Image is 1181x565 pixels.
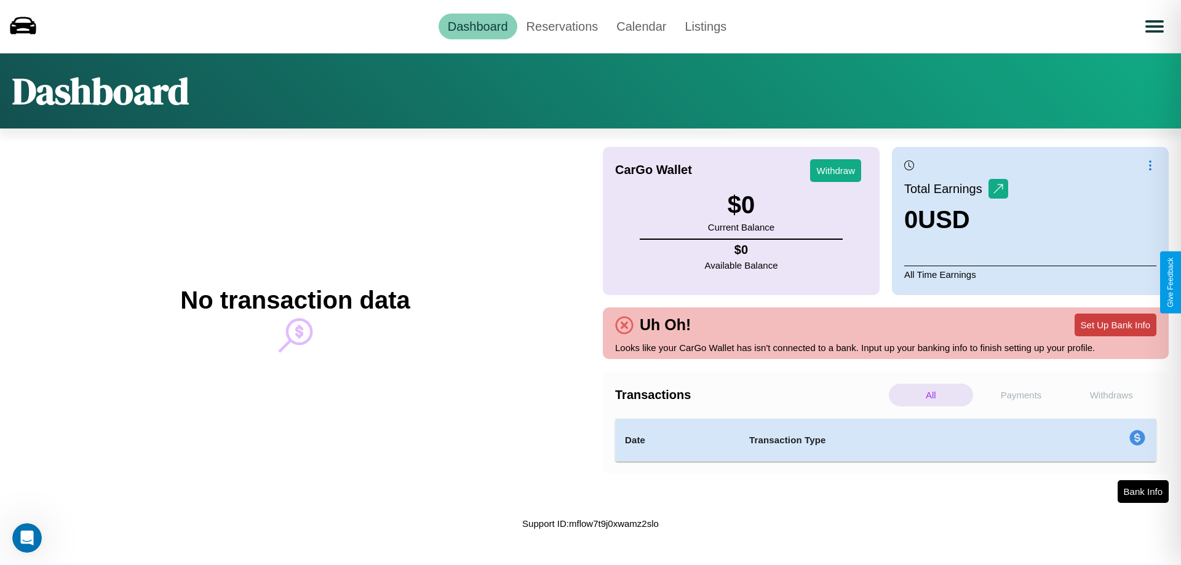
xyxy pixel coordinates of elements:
[439,14,517,39] a: Dashboard
[889,384,973,406] p: All
[1137,9,1172,44] button: Open menu
[1075,314,1156,336] button: Set Up Bank Info
[1118,480,1169,503] button: Bank Info
[708,191,774,219] h3: $ 0
[708,219,774,235] p: Current Balance
[625,433,730,448] h4: Date
[705,243,778,257] h4: $ 0
[634,316,697,334] h4: Uh Oh!
[615,419,1156,462] table: simple table
[12,523,42,553] iframe: Intercom live chat
[180,286,410,314] h2: No transaction data
[12,66,189,116] h1: Dashboard
[615,388,886,402] h4: Transactions
[1166,258,1175,307] div: Give Feedback
[522,515,659,532] p: Support ID: mflow7t9j0xwamz2slo
[705,257,778,274] p: Available Balance
[615,339,1156,356] p: Looks like your CarGo Wallet has isn't connected to a bank. Input up your banking info to finish ...
[810,159,861,182] button: Withdraw
[749,433,1028,448] h4: Transaction Type
[904,266,1156,283] p: All Time Earnings
[904,206,1008,234] h3: 0 USD
[517,14,608,39] a: Reservations
[607,14,675,39] a: Calendar
[904,178,988,200] p: Total Earnings
[675,14,736,39] a: Listings
[979,384,1064,406] p: Payments
[1069,384,1153,406] p: Withdraws
[615,163,692,177] h4: CarGo Wallet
